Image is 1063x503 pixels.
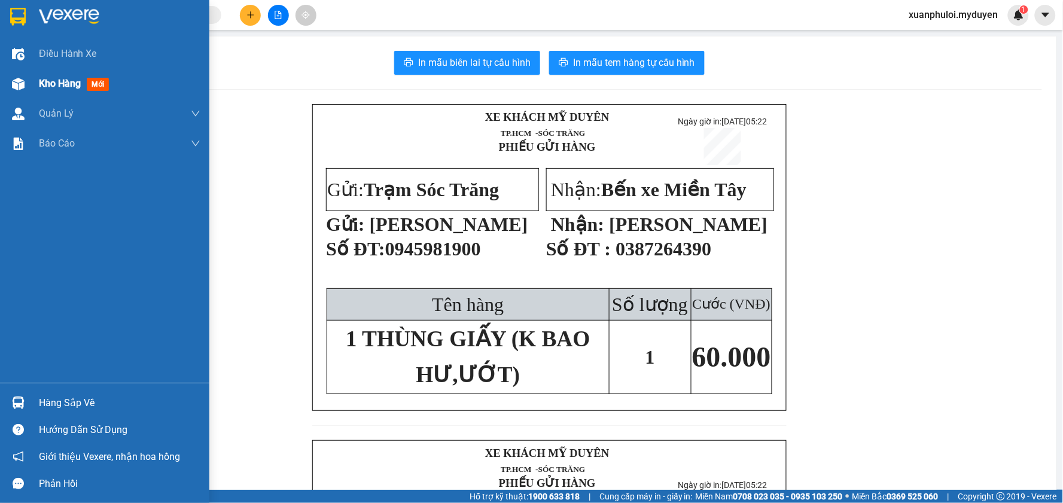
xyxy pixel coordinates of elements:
strong: 0369 525 060 [887,492,939,501]
span: Cung cấp máy in - giấy in: [599,490,693,503]
span: ⚪️ [846,494,849,499]
span: In mẫu biên lai tự cấu hình [418,55,531,70]
strong: 0708 023 035 - 0935 103 250 [733,492,843,501]
span: Miền Bắc [852,490,939,503]
span: [PERSON_NAME] [370,214,528,235]
span: [DATE] [721,480,767,490]
span: xuanphuloi.myduyen [900,7,1008,22]
div: Hàng sắp về [39,394,200,412]
div: Phản hồi [39,475,200,493]
strong: PHIẾU GỬI HÀNG [115,41,212,54]
span: 60.000 [692,341,771,373]
span: printer [559,57,568,69]
span: TP.HCM -SÓC TRĂNG [118,29,202,38]
span: TP.HCM -SÓC TRĂNG [501,465,585,474]
strong: Số ĐT : [546,238,611,260]
button: plus [240,5,261,26]
span: | [589,490,590,503]
img: warehouse-icon [12,78,25,90]
strong: PHIẾU GỬI HÀNG [499,477,596,489]
span: Kho hàng [39,78,81,89]
span: plus [246,11,255,19]
span: Gửi: [327,179,499,200]
strong: 1900 633 818 [528,492,580,501]
span: 1 THÙNG GIẤY (K BAO HƯ,ƯỚT) [346,327,590,387]
span: Báo cáo [39,136,75,151]
span: Miền Nam [696,490,843,503]
span: Tên hàng [432,294,504,315]
div: Hướng dẫn sử dụng [39,421,200,439]
span: 1 [645,346,655,368]
button: file-add [268,5,289,26]
span: notification [13,451,24,462]
strong: XE KHÁCH MỸ DUYÊN [485,111,610,123]
span: Gửi: [5,74,123,118]
button: printerIn mẫu biên lai tự cấu hình [394,51,540,75]
span: Trạm Sóc Trăng [5,74,123,118]
span: [DATE] [721,117,767,126]
span: [PERSON_NAME] [609,214,767,235]
img: warehouse-icon [12,397,25,409]
span: 05:22 [746,480,767,490]
span: printer [404,57,413,69]
strong: XE KHÁCH MỸ DUYÊN [485,447,610,459]
span: Nhận: [551,179,747,200]
span: Điều hành xe [39,46,97,61]
span: message [13,478,24,489]
strong: Gửi: [326,214,364,235]
strong: PHIẾU GỬI HÀNG [499,141,596,153]
button: aim [296,5,316,26]
span: file-add [274,11,282,19]
img: solution-icon [12,138,25,150]
span: Trạm Sóc Trăng [364,179,499,200]
span: In mẫu tem hàng tự cấu hình [573,55,695,70]
img: warehouse-icon [12,108,25,120]
span: 0945981900 [385,238,481,260]
span: down [191,139,200,148]
span: Hỗ trợ kỹ thuật: [470,490,580,503]
button: caret-down [1035,5,1056,26]
span: caret-down [1040,10,1051,20]
span: | [948,490,949,503]
span: mới [87,78,109,91]
span: TP.HCM -SÓC TRĂNG [501,129,585,138]
span: Số lượng [612,294,688,315]
strong: XE KHÁCH MỸ DUYÊN [102,11,227,24]
span: Số ĐT: [326,238,385,260]
button: printerIn mẫu tem hàng tự cấu hình [549,51,705,75]
span: Cước (VNĐ) [692,296,770,312]
span: 05:22 [746,117,767,126]
span: 0387264390 [616,238,711,260]
span: Quản Lý [39,106,74,121]
span: down [191,109,200,118]
span: copyright [997,492,1005,501]
span: question-circle [13,424,24,435]
img: warehouse-icon [12,48,25,60]
span: aim [301,11,310,19]
sup: 1 [1020,5,1028,14]
img: logo-vxr [10,8,26,26]
strong: Nhận: [551,214,604,235]
span: Giới thiệu Vexere, nhận hoa hồng [39,449,180,464]
p: Ngày giờ in: [669,480,775,490]
span: 1 [1022,5,1026,14]
img: icon-new-feature [1013,10,1024,20]
p: Ngày giờ in: [669,117,775,126]
span: Bến xe Miền Tây [601,179,747,200]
